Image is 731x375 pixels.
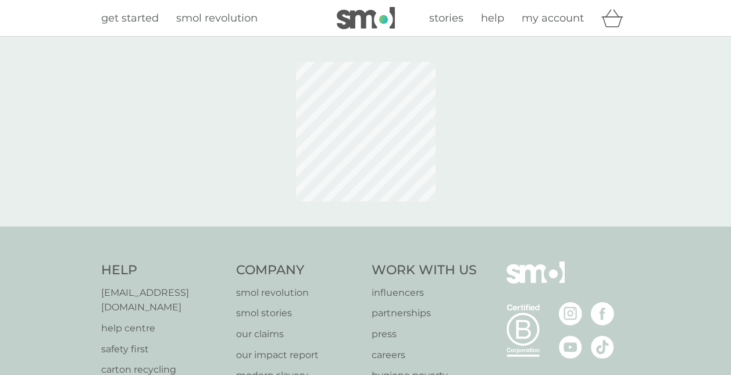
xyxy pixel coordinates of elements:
[176,10,258,27] a: smol revolution
[372,327,477,342] a: press
[372,306,477,321] a: partnerships
[236,285,360,300] a: smol revolution
[559,335,582,359] img: visit the smol Youtube page
[236,348,360,363] a: our impact report
[591,335,614,359] img: visit the smol Tiktok page
[176,12,258,24] span: smol revolution
[429,12,463,24] span: stories
[601,6,630,30] div: basket
[522,12,584,24] span: my account
[372,285,477,300] a: influencers
[101,261,225,280] h4: Help
[101,10,159,27] a: get started
[559,302,582,326] img: visit the smol Instagram page
[337,7,395,29] img: smol
[101,285,225,315] a: [EMAIL_ADDRESS][DOMAIN_NAME]
[591,302,614,326] img: visit the smol Facebook page
[481,10,504,27] a: help
[101,12,159,24] span: get started
[236,327,360,342] a: our claims
[372,261,477,280] h4: Work With Us
[236,306,360,321] a: smol stories
[429,10,463,27] a: stories
[481,12,504,24] span: help
[522,10,584,27] a: my account
[101,342,225,357] a: safety first
[236,261,360,280] h4: Company
[372,348,477,363] a: careers
[507,261,565,301] img: smol
[101,321,225,336] a: help centre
